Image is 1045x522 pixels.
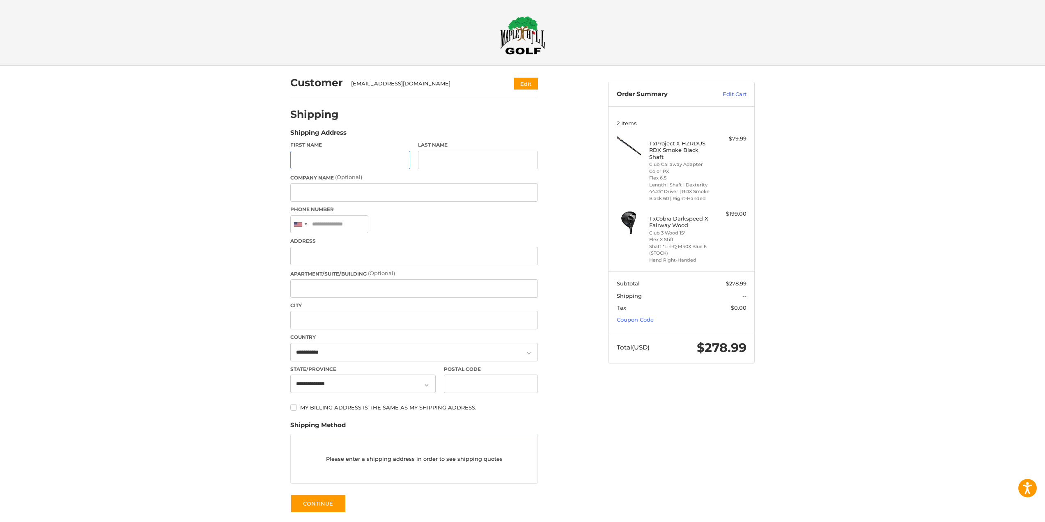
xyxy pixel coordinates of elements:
span: $278.99 [697,340,746,355]
span: $278.99 [726,280,746,287]
h3: Order Summary [617,90,705,99]
iframe: Google Customer Reviews [977,500,1045,522]
div: $79.99 [714,135,746,143]
div: $199.00 [714,210,746,218]
span: Shipping [617,292,642,299]
label: State/Province [290,366,436,373]
label: Address [290,237,538,245]
div: [EMAIL_ADDRESS][DOMAIN_NAME] [351,80,498,88]
img: Maple Hill Golf [500,16,545,55]
legend: Shipping Address [290,128,347,141]
legend: Shipping Method [290,421,346,434]
a: Edit Cart [705,90,746,99]
h4: 1 x Project X HZRDUS RDX Smoke Black Shaft [649,140,712,160]
li: Hand Right-Handed [649,257,712,264]
div: United States: +1 [291,216,310,233]
span: $0.00 [731,304,746,311]
li: Flex 6.5 [649,175,712,182]
label: Apartment/Suite/Building [290,269,538,278]
h3: 2 Items [617,120,746,126]
span: Total (USD) [617,343,650,351]
label: Phone Number [290,206,538,213]
small: (Optional) [368,270,395,276]
h2: Customer [290,76,343,89]
li: Club 3 Wood 15° [649,230,712,237]
label: First Name [290,141,410,149]
h4: 1 x Cobra Darkspeed X Fairway Wood [649,215,712,229]
label: Company Name [290,173,538,182]
label: Last Name [418,141,538,149]
h2: Shipping [290,108,339,121]
li: Color PX [649,168,712,175]
label: My billing address is the same as my shipping address. [290,404,538,411]
p: Please enter a shipping address in order to see shipping quotes [291,451,537,467]
span: Tax [617,304,626,311]
label: Country [290,333,538,341]
li: Club Callaway Adapter [649,161,712,168]
li: Length | Shaft | Dexterity 44.25" Driver | RDX Smoke Black 60 | Right-Handed [649,182,712,202]
label: City [290,302,538,309]
button: Continue [290,494,346,513]
span: Subtotal [617,280,640,287]
li: Shaft *Lin-Q M40X Blue 6 (STOCK) [649,243,712,257]
button: Edit [514,78,538,90]
li: Flex X Stiff [649,236,712,243]
span: -- [742,292,746,299]
small: (Optional) [335,174,362,180]
a: Coupon Code [617,316,654,323]
label: Postal Code [444,366,538,373]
